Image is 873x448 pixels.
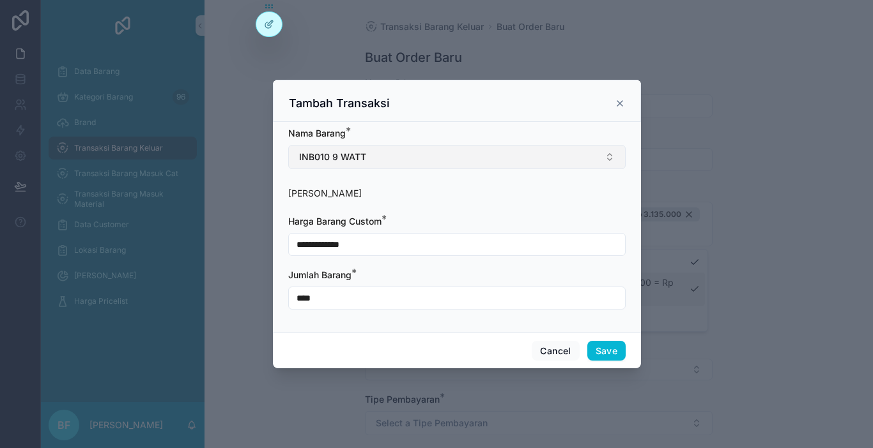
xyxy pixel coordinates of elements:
span: Jumlah Barang [288,269,352,280]
span: [PERSON_NAME] [288,188,362,198]
button: Cancel [532,341,579,361]
button: Select Button [288,145,626,169]
span: Nama Barang [288,128,346,138]
h3: Tambah Transaksi [289,96,390,111]
button: Save [587,341,626,361]
span: Harga Barang Custom [288,216,382,227]
span: INB010 9 WATT [299,151,366,163]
